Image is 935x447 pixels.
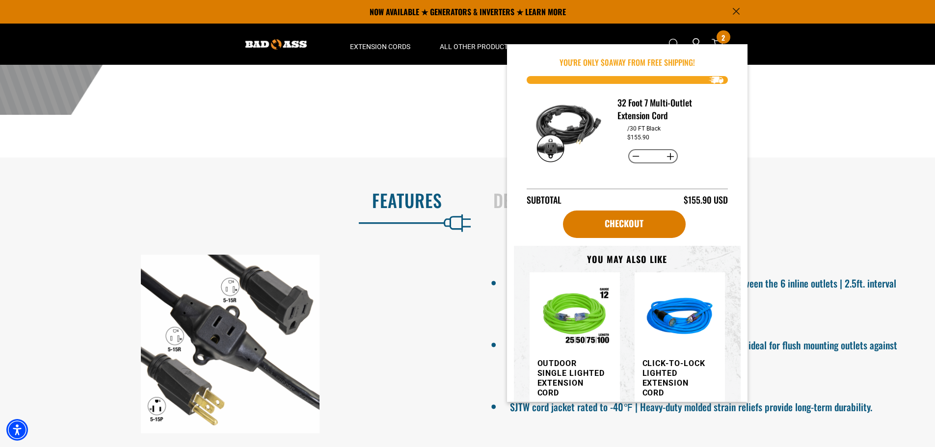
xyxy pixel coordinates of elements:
[684,193,728,207] div: $155.90 USD
[537,359,606,398] h3: Outdoor Single Lighted Extension Cord
[541,42,571,51] span: Apparel
[627,125,661,132] dd: /30 FT Black
[507,44,748,402] div: Item added to your cart
[530,254,725,265] h3: You may also like
[710,38,725,50] a: cart
[493,190,915,210] h2: Details & Specs
[350,42,410,51] span: Extension Cords
[643,148,663,165] input: Quantity for 32 Foot 7 Multi-Outlet Extension Cord
[617,96,720,122] h3: 32 Foot 7 Multi-Outlet Extension Cord
[335,24,425,65] summary: Extension Cords
[642,359,711,398] h3: Click-to-Lock Lighted Extension Cord
[537,280,612,355] img: Outdoor Single Lighted Extension Cord
[21,190,442,210] h2: Features
[509,397,901,415] li: SJTW cord jacket rated to -40℉ | Heavy-duty molded strain reliefs provide long-term durability.
[563,210,686,238] a: cart
[527,24,586,65] summary: Apparel
[6,419,28,441] div: Accessibility Menu
[605,56,609,68] span: 0
[527,193,561,207] div: Subtotal
[534,96,603,165] img: black
[667,36,682,52] summary: Search
[642,280,711,443] a: blue Click-to-Lock Lighted Extension Cord
[688,24,704,65] a: Open this option
[440,42,512,51] span: All Other Products
[425,24,527,65] summary: All Other Products
[642,280,717,355] img: blue
[627,134,649,141] dd: $155.90
[721,34,725,41] span: 2
[537,280,606,443] a: Outdoor Single Lighted Extension Cord Outdoor Single Lighted Extension Cord
[527,56,728,68] p: You're Only $ away from free shipping!
[245,39,307,50] img: Bad Ass Extension Cords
